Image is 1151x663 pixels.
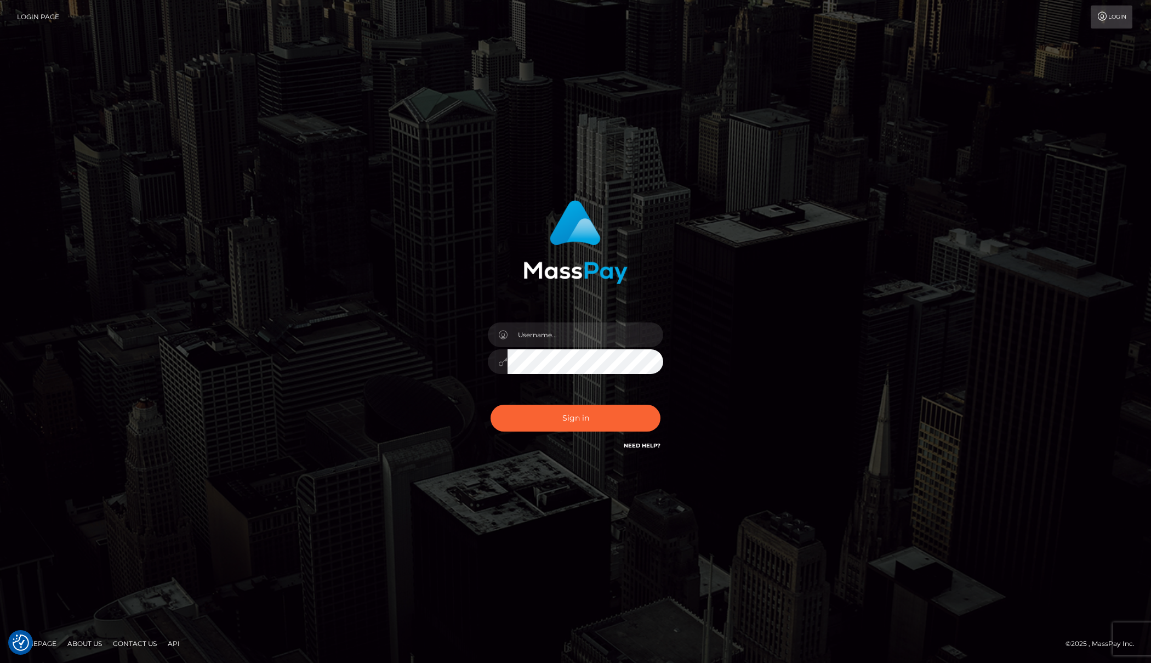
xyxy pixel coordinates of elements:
a: Login [1091,5,1132,29]
img: MassPay Login [523,200,628,284]
img: Revisit consent button [13,634,29,651]
a: Need Help? [624,442,660,449]
button: Consent Preferences [13,634,29,651]
input: Username... [508,322,663,347]
button: Sign in [491,405,660,432]
a: Homepage [12,635,61,652]
a: Contact Us [109,635,161,652]
a: API [163,635,184,652]
a: About Us [63,635,106,652]
div: © 2025 , MassPay Inc. [1065,638,1143,650]
a: Login Page [17,5,59,29]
